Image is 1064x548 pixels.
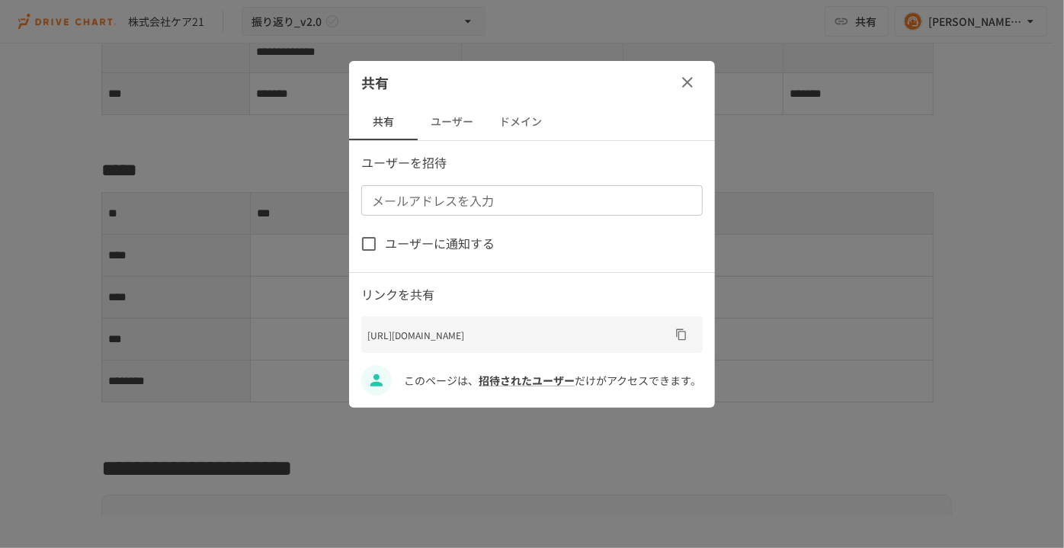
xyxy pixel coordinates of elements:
button: URLをコピー [669,322,694,347]
button: ドメイン [486,104,555,140]
button: ユーザー [418,104,486,140]
p: [URL][DOMAIN_NAME] [367,328,669,342]
a: 招待されたユーザー [479,373,575,388]
p: ユーザーを招待 [361,153,703,173]
p: このページは、 だけがアクセスできます。 [404,372,703,389]
span: ユーザーに通知する [385,234,495,254]
p: リンクを共有 [361,285,703,305]
button: 共有 [349,104,418,140]
div: 共有 [349,61,715,104]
